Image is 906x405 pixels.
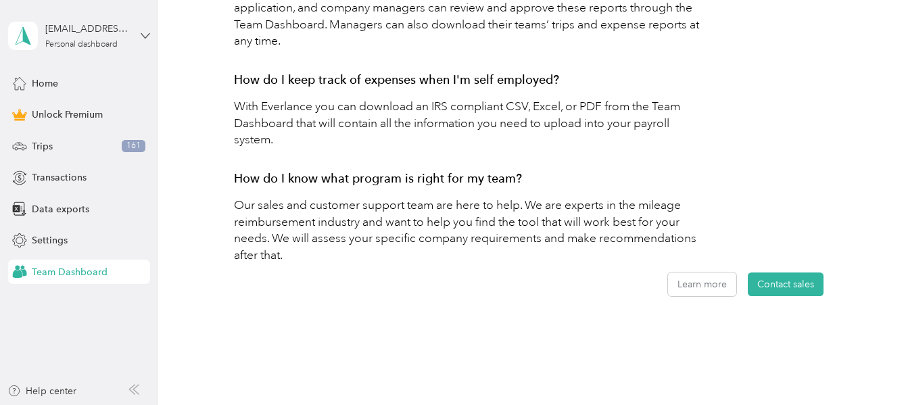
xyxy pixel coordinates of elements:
[830,329,906,405] iframe: Everlance-gr Chat Button Frame
[122,140,145,152] span: 161
[234,169,706,187] h2: How do I know what program is right for my team?
[45,22,130,36] div: [EMAIL_ADDRESS][DOMAIN_NAME]
[32,139,53,153] span: Trips
[668,272,736,296] button: Learn more
[7,384,76,398] button: Help center
[748,272,824,296] button: Contact sales
[32,108,103,122] span: Unlock Premium
[45,41,118,49] div: Personal dashboard
[32,233,68,247] span: Settings
[234,187,706,272] p: Our sales and customer support team are here to help. We are experts in the mileage reimbursement...
[32,265,108,279] span: Team Dashboard
[32,76,58,91] span: Home
[234,70,706,89] h2: How do I keep track of expenses when I'm self employed?
[32,170,87,185] span: Transactions
[32,202,89,216] span: Data exports
[234,89,706,158] p: With Everlance you can download an IRS compliant CSV, Excel, or PDF from the Team Dashboard that ...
